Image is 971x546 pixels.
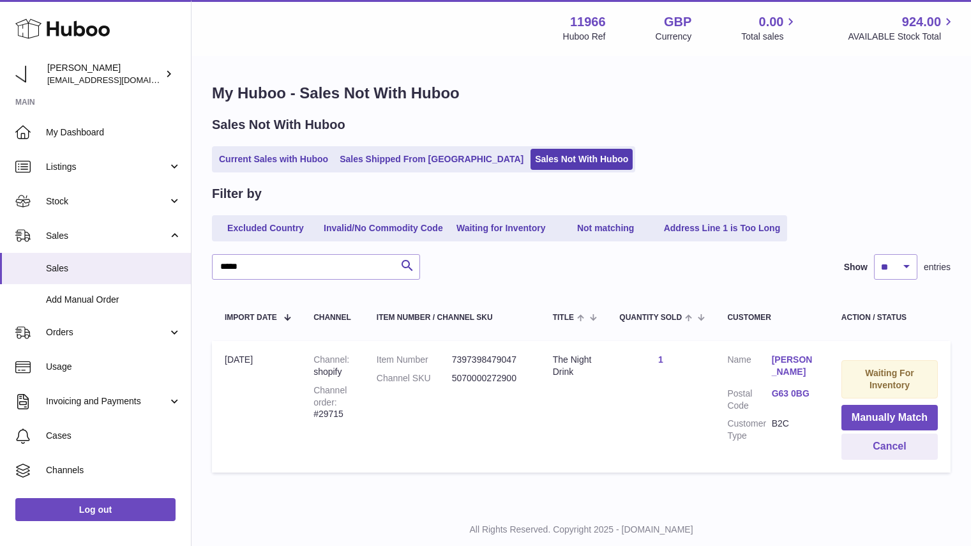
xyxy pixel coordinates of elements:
[772,418,816,442] dd: B2C
[902,13,941,31] span: 924.00
[570,13,606,31] strong: 11966
[553,314,574,322] span: Title
[47,75,188,85] span: [EMAIL_ADDRESS][DOMAIN_NAME]
[658,354,663,365] a: 1
[844,261,868,273] label: Show
[377,372,452,384] dt: Channel SKU
[924,261,951,273] span: entries
[313,354,349,365] strong: Channel
[202,524,961,536] p: All Rights Reserved. Copyright 2025 - [DOMAIN_NAME]
[659,218,785,239] a: Address Line 1 is Too Long
[313,314,351,322] div: Channel
[841,434,938,460] button: Cancel
[46,361,181,373] span: Usage
[215,149,333,170] a: Current Sales with Huboo
[377,314,527,322] div: Item Number / Channel SKU
[727,418,771,442] dt: Customer Type
[848,13,956,43] a: 924.00 AVAILABLE Stock Total
[225,314,277,322] span: Import date
[841,314,938,322] div: Action / Status
[741,13,798,43] a: 0.00 Total sales
[47,62,162,86] div: [PERSON_NAME]
[15,64,34,84] img: info@tenpm.co
[215,218,317,239] a: Excluded Country
[46,161,168,173] span: Listings
[46,294,181,306] span: Add Manual Order
[741,31,798,43] span: Total sales
[212,116,345,133] h2: Sales Not With Huboo
[15,498,176,521] a: Log out
[553,354,594,378] div: The Night Drink
[531,149,633,170] a: Sales Not With Huboo
[46,126,181,139] span: My Dashboard
[377,354,452,366] dt: Item Number
[555,218,657,239] a: Not matching
[46,464,181,476] span: Channels
[46,395,168,407] span: Invoicing and Payments
[759,13,784,31] span: 0.00
[848,31,956,43] span: AVAILABLE Stock Total
[46,326,168,338] span: Orders
[335,149,528,170] a: Sales Shipped From [GEOGRAPHIC_DATA]
[841,405,938,431] button: Manually Match
[664,13,691,31] strong: GBP
[772,388,816,400] a: G63 0BG
[212,341,301,473] td: [DATE]
[450,218,552,239] a: Waiting for Inventory
[865,368,914,390] strong: Waiting For Inventory
[727,354,771,381] dt: Name
[212,185,262,202] h2: Filter by
[772,354,816,378] a: [PERSON_NAME]
[656,31,692,43] div: Currency
[46,195,168,208] span: Stock
[727,388,771,412] dt: Postal Code
[46,430,181,442] span: Cases
[619,314,682,322] span: Quantity Sold
[319,218,448,239] a: Invalid/No Commodity Code
[212,83,951,103] h1: My Huboo - Sales Not With Huboo
[46,262,181,275] span: Sales
[313,354,351,378] div: shopify
[727,314,815,322] div: Customer
[313,385,347,407] strong: Channel order
[313,384,351,421] div: #29715
[46,230,168,242] span: Sales
[452,372,527,384] dd: 5070000272900
[452,354,527,366] dd: 7397398479047
[563,31,606,43] div: Huboo Ref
